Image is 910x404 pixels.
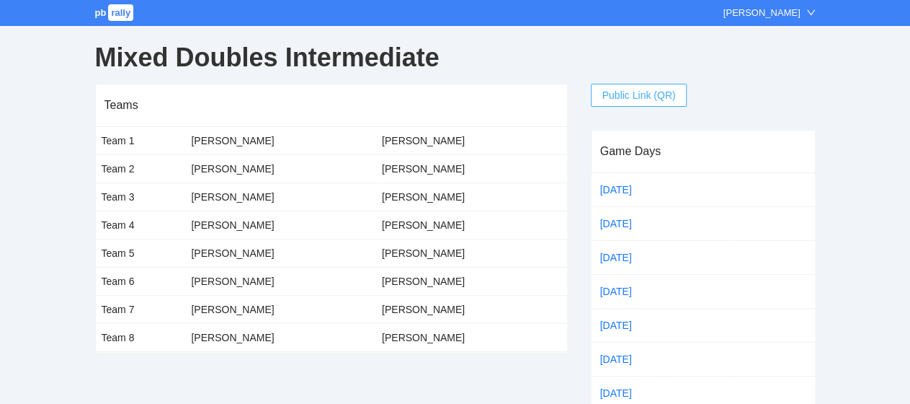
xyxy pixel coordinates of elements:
a: [DATE] [597,348,658,370]
a: [DATE] [597,382,658,404]
a: [DATE] [597,315,658,336]
a: [DATE] [597,213,658,234]
td: Team 8 [96,323,186,351]
td: Team 5 [96,239,186,267]
td: [PERSON_NAME] [185,211,376,239]
span: rally [108,4,133,21]
a: pbrally [95,7,136,18]
td: [PERSON_NAME] [185,154,376,183]
td: [PERSON_NAME] [376,211,567,239]
td: [PERSON_NAME] [185,183,376,211]
td: Team 1 [96,127,186,155]
td: Team 7 [96,295,186,323]
td: [PERSON_NAME] [185,267,376,295]
td: [PERSON_NAME] [376,183,567,211]
td: [PERSON_NAME] [376,127,567,155]
div: Mixed Doubles Intermediate [95,32,816,84]
td: [PERSON_NAME] [376,154,567,183]
td: Team 2 [96,154,186,183]
td: [PERSON_NAME] [185,323,376,351]
button: Public Link (QR) [591,84,687,107]
td: [PERSON_NAME] [376,239,567,267]
span: pb [95,7,107,18]
a: [DATE] [597,281,658,302]
td: Team 6 [96,267,186,295]
div: Teams [104,84,558,126]
td: Team 4 [96,211,186,239]
td: [PERSON_NAME] [185,295,376,323]
span: down [806,8,816,17]
td: [PERSON_NAME] [376,323,567,351]
td: [PERSON_NAME] [376,295,567,323]
a: [DATE] [597,179,658,201]
td: Team 3 [96,183,186,211]
td: [PERSON_NAME] [185,127,376,155]
span: Public Link (QR) [602,87,676,103]
td: [PERSON_NAME] [376,267,567,295]
a: [DATE] [597,247,658,268]
div: Game Days [600,131,806,172]
div: [PERSON_NAME] [723,6,800,20]
td: [PERSON_NAME] [185,239,376,267]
